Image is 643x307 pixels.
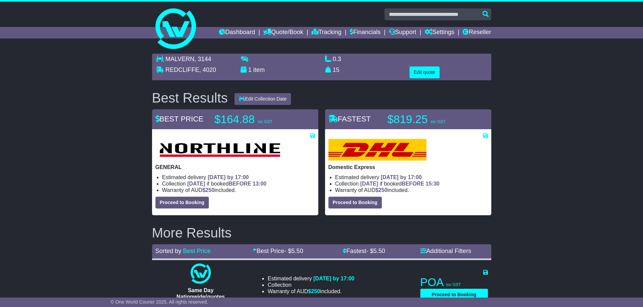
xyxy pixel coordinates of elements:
[152,225,491,240] h2: More Results
[162,187,315,193] li: Warranty of AUD included.
[199,66,216,73] span: , 4020
[187,181,205,187] span: [DATE]
[253,248,303,254] a: Best Price- $5.50
[410,66,440,78] button: Edit quote
[194,56,211,62] span: , 3144
[350,27,380,38] a: Financials
[420,276,488,289] p: POA
[268,288,354,295] li: Warranty of AUD included.
[360,181,439,187] span: if booked
[328,164,488,170] p: Domestic Express
[155,115,203,123] span: BEST PRICE
[166,66,199,73] span: REDCLIFFE
[312,27,341,38] a: Tracking
[420,248,471,254] a: Additional Filters
[420,289,488,301] button: Proceed to Booking
[381,174,422,180] span: [DATE] by 17:00
[155,164,315,170] p: GENERAL
[176,287,225,306] span: Same Day Nationwide(quotes take 0.5-1 hour)
[328,115,371,123] span: FASTEST
[248,66,252,73] span: 1
[219,27,255,38] a: Dashboard
[162,174,315,180] li: Estimated delivery
[202,187,215,193] span: $
[263,27,303,38] a: Quote/Book
[335,174,488,180] li: Estimated delivery
[375,187,388,193] span: $
[284,248,303,254] span: - $
[215,113,299,126] p: $164.88
[149,90,231,105] div: Best Results
[253,181,267,187] span: 13:00
[308,288,320,294] span: $
[328,139,426,161] img: DHL: Domestic Express
[229,181,251,187] span: BEFORE
[335,187,488,193] li: Warranty of AUD included.
[183,248,211,254] a: Best Price
[333,66,340,73] span: 15
[343,248,385,254] a: Fastest- $5.50
[268,275,354,282] li: Estimated delivery
[388,113,472,126] p: $819.25
[425,27,454,38] a: Settings
[311,288,320,294] span: 250
[155,139,284,161] img: Northline Distribution: GENERAL
[446,282,461,287] span: inc GST
[313,276,354,281] span: [DATE] by 17:00
[191,263,211,284] img: One World Courier: Same Day Nationwide(quotes take 0.5-1 hour)
[258,119,272,124] span: inc GST
[431,119,445,124] span: inc GST
[360,181,378,187] span: [DATE]
[253,66,265,73] span: item
[463,27,491,38] a: Reseller
[268,282,354,288] li: Collection
[366,248,385,254] span: - $
[291,248,303,254] span: 5.50
[328,197,382,208] button: Proceed to Booking
[187,181,266,187] span: if booked
[426,181,440,187] span: 15:30
[402,181,424,187] span: BEFORE
[205,187,215,193] span: 250
[110,299,208,305] span: © One World Courier 2025. All rights reserved.
[335,180,488,187] li: Collection
[155,248,181,254] span: Sorted by
[373,248,385,254] span: 5.50
[333,56,341,62] span: 0.3
[234,93,291,105] button: Edit Collection Date
[378,187,388,193] span: 250
[162,180,315,187] li: Collection
[389,27,416,38] a: Support
[155,197,209,208] button: Proceed to Booking
[166,56,195,62] span: MALVERN
[208,174,249,180] span: [DATE] by 17:00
